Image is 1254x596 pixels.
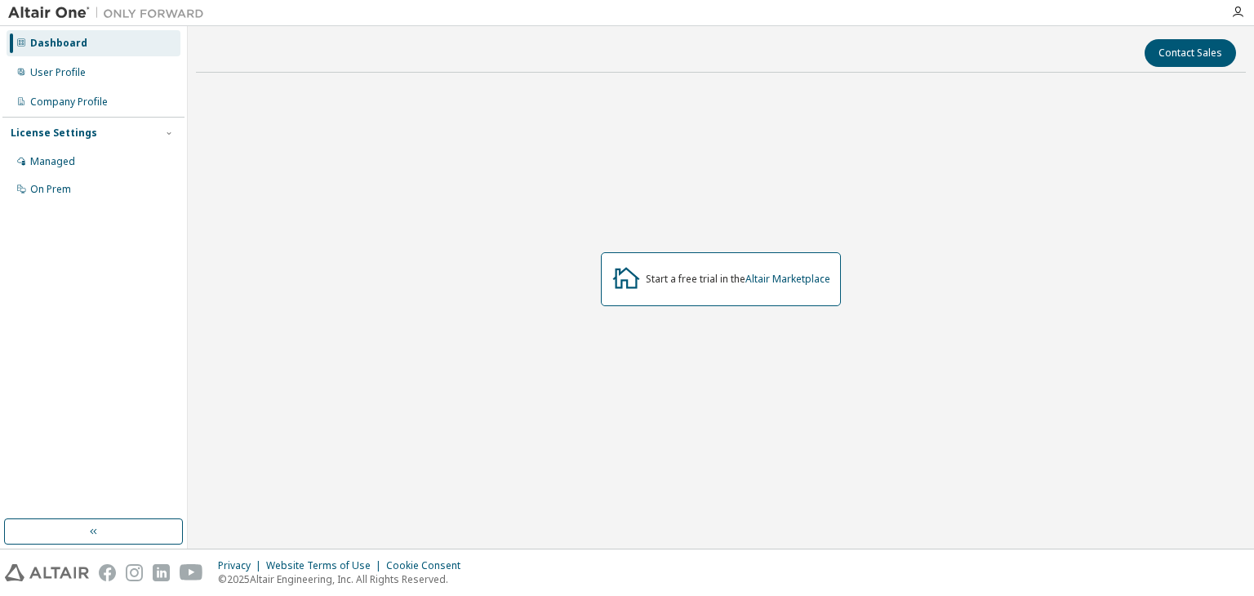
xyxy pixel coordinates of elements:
[5,564,89,581] img: altair_logo.svg
[30,37,87,50] div: Dashboard
[11,127,97,140] div: License Settings
[180,564,203,581] img: youtube.svg
[646,273,830,286] div: Start a free trial in the
[30,183,71,196] div: On Prem
[745,272,830,286] a: Altair Marketplace
[30,96,108,109] div: Company Profile
[30,66,86,79] div: User Profile
[126,564,143,581] img: instagram.svg
[218,559,266,572] div: Privacy
[386,559,470,572] div: Cookie Consent
[8,5,212,21] img: Altair One
[266,559,386,572] div: Website Terms of Use
[1145,39,1236,67] button: Contact Sales
[153,564,170,581] img: linkedin.svg
[30,155,75,168] div: Managed
[99,564,116,581] img: facebook.svg
[218,572,470,586] p: © 2025 Altair Engineering, Inc. All Rights Reserved.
